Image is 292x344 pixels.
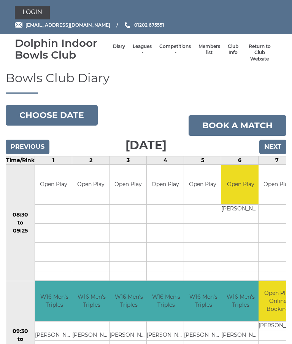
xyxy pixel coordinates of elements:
[35,331,73,340] td: [PERSON_NAME]
[159,43,191,56] a: Competitions
[15,21,110,29] a: Email [EMAIL_ADDRESS][DOMAIN_NAME]
[15,6,50,19] a: Login
[221,331,260,340] td: [PERSON_NAME]
[25,22,110,28] span: [EMAIL_ADDRESS][DOMAIN_NAME]
[6,156,35,164] td: Time/Rink
[147,165,184,205] td: Open Play
[246,43,273,62] a: Return to Club Website
[72,281,111,321] td: W16 Men's Triples
[109,156,147,164] td: 3
[189,115,286,136] a: Book a match
[134,22,164,28] span: 01202 675551
[125,22,130,28] img: Phone us
[35,281,73,321] td: W16 Men's Triples
[109,165,146,205] td: Open Play
[113,43,125,50] a: Diary
[72,331,111,340] td: [PERSON_NAME]
[15,22,22,28] img: Email
[198,43,220,56] a: Members list
[15,37,109,61] div: Dolphin Indoor Bowls Club
[259,140,286,154] input: Next
[221,165,260,205] td: Open Play
[184,281,222,321] td: W16 Men's Triples
[109,281,148,321] td: W16 Men's Triples
[6,140,49,154] input: Previous
[184,156,221,164] td: 5
[147,156,184,164] td: 4
[6,164,35,281] td: 08:30 to 09:25
[6,105,98,126] button: Choose date
[35,165,72,205] td: Open Play
[133,43,152,56] a: Leagues
[184,165,221,205] td: Open Play
[72,165,109,205] td: Open Play
[35,156,72,164] td: 1
[6,71,286,93] h1: Bowls Club Diary
[228,43,238,56] a: Club Info
[221,156,259,164] td: 6
[109,331,148,340] td: [PERSON_NAME]
[147,331,185,340] td: [PERSON_NAME]
[221,205,260,214] td: [PERSON_NAME]
[124,21,164,29] a: Phone us 01202 675551
[147,281,185,321] td: W16 Men's Triples
[221,281,260,321] td: W16 Men's Triples
[184,331,222,340] td: [PERSON_NAME]
[72,156,109,164] td: 2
